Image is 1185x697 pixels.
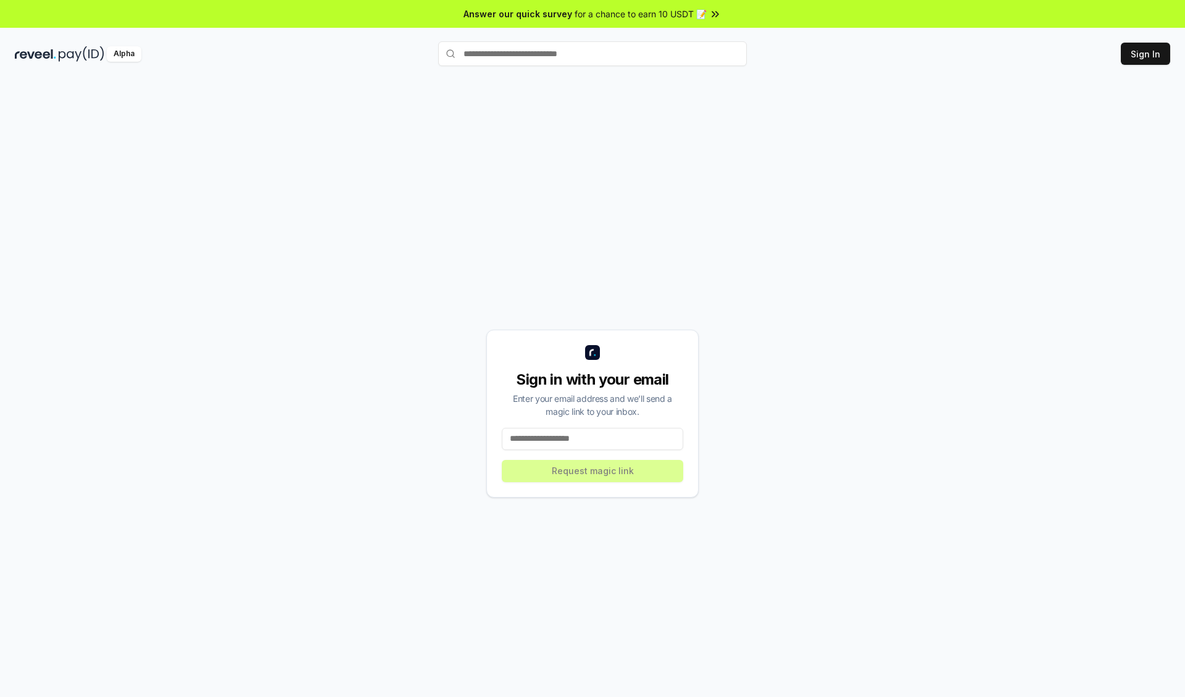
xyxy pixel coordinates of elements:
img: pay_id [59,46,104,62]
span: Answer our quick survey [464,7,572,20]
span: for a chance to earn 10 USDT 📝 [575,7,707,20]
img: logo_small [585,345,600,360]
div: Sign in with your email [502,370,683,390]
div: Enter your email address and we’ll send a magic link to your inbox. [502,392,683,418]
div: Alpha [107,46,141,62]
button: Sign In [1121,43,1170,65]
img: reveel_dark [15,46,56,62]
